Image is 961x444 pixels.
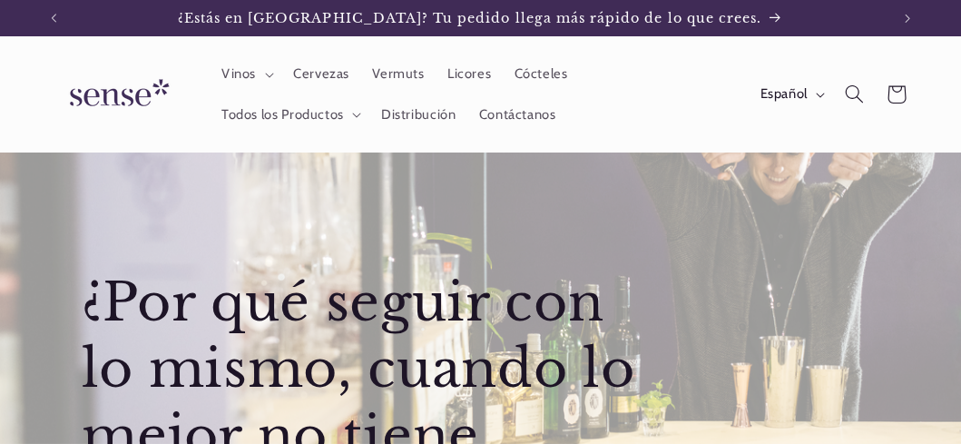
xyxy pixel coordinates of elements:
[361,54,436,94] a: Vermuts
[369,94,467,134] a: Distribución
[515,65,568,83] span: Cócteles
[221,65,256,83] span: Vinos
[178,10,762,26] span: ¿Estás en [GEOGRAPHIC_DATA]? Tu pedido llega más rápido de lo que crees.
[381,106,456,123] span: Distribución
[41,62,191,128] a: Sense
[447,65,491,83] span: Licores
[293,65,349,83] span: Cervezas
[833,74,875,115] summary: Búsqueda
[749,76,833,113] button: Español
[210,94,369,134] summary: Todos los Productos
[479,106,556,123] span: Contáctanos
[760,84,808,104] span: Español
[467,94,567,134] a: Contáctanos
[210,54,281,94] summary: Vinos
[436,54,503,94] a: Licores
[48,68,184,120] img: Sense
[281,54,360,94] a: Cervezas
[221,106,344,123] span: Todos los Productos
[503,54,579,94] a: Cócteles
[372,65,424,83] span: Vermuts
